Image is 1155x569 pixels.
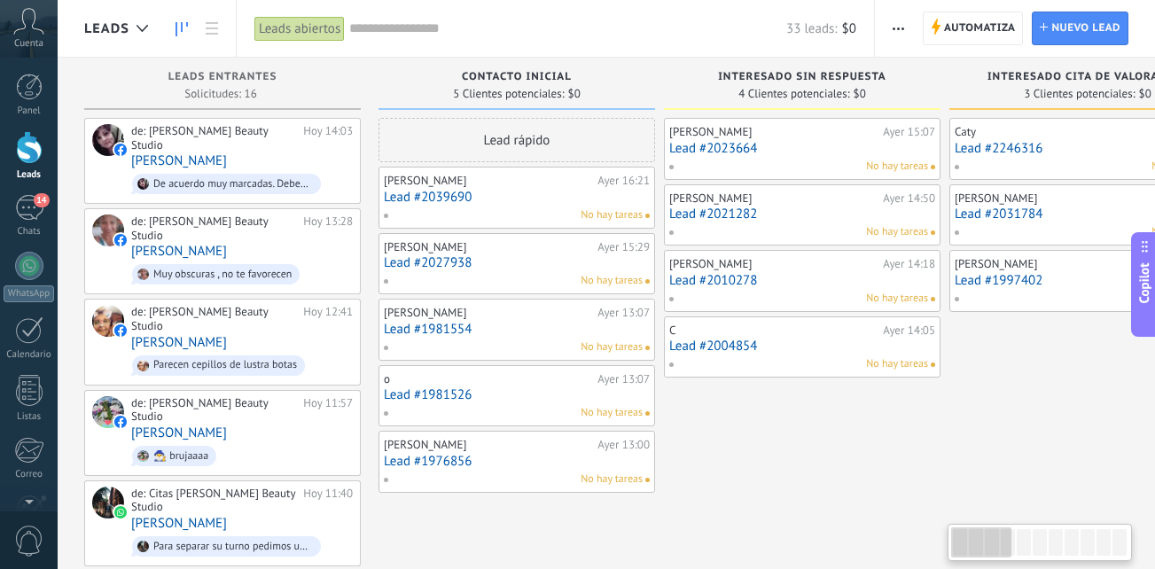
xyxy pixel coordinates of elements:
[131,396,297,424] div: de: [PERSON_NAME] Beauty Studio
[786,20,837,37] span: 33 leads:
[866,224,928,240] span: No hay tareas
[167,12,197,46] a: Leads
[645,214,650,218] span: No hay nada asignado
[669,339,935,354] a: Lead #2004854
[597,240,650,254] div: Ayer 15:29
[303,487,353,514] div: Hoy 11:40
[378,118,655,162] div: Lead rápido
[866,159,928,175] span: No hay tareas
[923,12,1024,45] a: Automatiza
[944,12,1016,44] span: Automatiza
[1051,12,1120,44] span: Nuevo lead
[153,541,313,553] div: Para separar su turno pedimos un depósito de 10 dólares, los mismos que son reembolsables el día ...
[931,362,935,367] span: No hay nada asignado
[384,372,593,386] div: o
[866,291,928,307] span: No hay tareas
[669,257,878,271] div: [PERSON_NAME]
[384,438,593,452] div: [PERSON_NAME]
[4,469,55,480] div: Correo
[84,20,129,37] span: Leads
[597,372,650,386] div: Ayer 13:07
[883,125,935,139] div: Ayer 15:07
[842,20,856,37] span: $0
[184,89,256,99] span: Solicitudes: 16
[669,273,935,288] a: Lead #2010278
[153,269,292,281] div: Muy obscuras , no te favorecen
[581,405,643,421] span: No hay tareas
[131,487,297,514] div: de: Citas [PERSON_NAME] Beauty Studio
[131,124,297,152] div: de: [PERSON_NAME] Beauty Studio
[1032,12,1128,45] a: Nuevo lead
[597,438,650,452] div: Ayer 13:00
[114,144,127,156] img: facebook-sm.svg
[14,38,43,50] span: Cuenta
[669,141,935,156] a: Lead #2023664
[581,207,643,223] span: No hay tareas
[168,71,277,83] span: Leads Entrantes
[883,323,935,338] div: Ayer 14:05
[387,71,646,86] div: Contacto inicial
[866,356,928,372] span: No hay tareas
[114,234,127,246] img: facebook-sm.svg
[303,214,353,242] div: Hoy 13:28
[384,174,593,188] div: [PERSON_NAME]
[645,478,650,482] span: No hay nada asignado
[1024,89,1135,99] span: 3 Clientes potenciales:
[645,411,650,416] span: No hay nada asignado
[303,396,353,424] div: Hoy 11:57
[131,153,227,168] a: [PERSON_NAME]
[4,105,55,117] div: Panel
[254,16,345,42] div: Leads abiertos
[4,349,55,361] div: Calendario
[669,207,935,222] a: Lead #2021282
[883,257,935,271] div: Ayer 14:18
[384,190,650,205] a: Lead #2039690
[4,411,55,423] div: Listas
[92,487,124,518] div: Silvia
[153,178,313,191] div: De acuerdo muy marcadas. Deben ser mas naturales.
[931,165,935,169] span: No hay nada asignado
[462,71,572,83] span: Contacto inicial
[931,297,935,301] span: No hay nada asignado
[92,214,124,246] div: Cristina Narvaez
[4,169,55,181] div: Leads
[131,305,297,332] div: de: [PERSON_NAME] Beauty Studio
[581,273,643,289] span: No hay tareas
[384,387,650,402] a: Lead #1981526
[886,12,911,45] button: Más
[669,191,878,206] div: [PERSON_NAME]
[384,240,593,254] div: [PERSON_NAME]
[34,193,49,207] span: 14
[153,450,208,463] div: 🧙‍♂️ brujaaaa
[4,226,55,238] div: Chats
[114,416,127,428] img: facebook-sm.svg
[597,306,650,320] div: Ayer 13:07
[453,89,564,99] span: 5 Clientes potenciales:
[114,506,127,518] img: waba.svg
[669,323,878,338] div: C
[1135,263,1153,304] span: Copilot
[568,89,581,99] span: $0
[4,285,54,302] div: WhatsApp
[931,230,935,235] span: No hay nada asignado
[92,124,124,156] div: Tamara Gonzalez
[384,322,650,337] a: Lead #1981554
[645,279,650,284] span: No hay nada asignado
[384,306,593,320] div: [PERSON_NAME]
[581,339,643,355] span: No hay tareas
[197,12,227,46] a: Lista
[581,472,643,487] span: No hay tareas
[718,71,886,83] span: Interesado Sin Respuesta
[114,324,127,337] img: facebook-sm.svg
[92,396,124,428] div: Marina Chuquirima
[645,346,650,350] span: No hay nada asignado
[131,214,297,242] div: de: [PERSON_NAME] Beauty Studio
[131,335,227,350] a: [PERSON_NAME]
[303,305,353,332] div: Hoy 12:41
[883,191,935,206] div: Ayer 14:50
[92,305,124,337] div: Susana Vega
[1139,89,1151,99] span: $0
[93,71,352,86] div: Leads Entrantes
[597,174,650,188] div: Ayer 16:21
[303,124,353,152] div: Hoy 14:03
